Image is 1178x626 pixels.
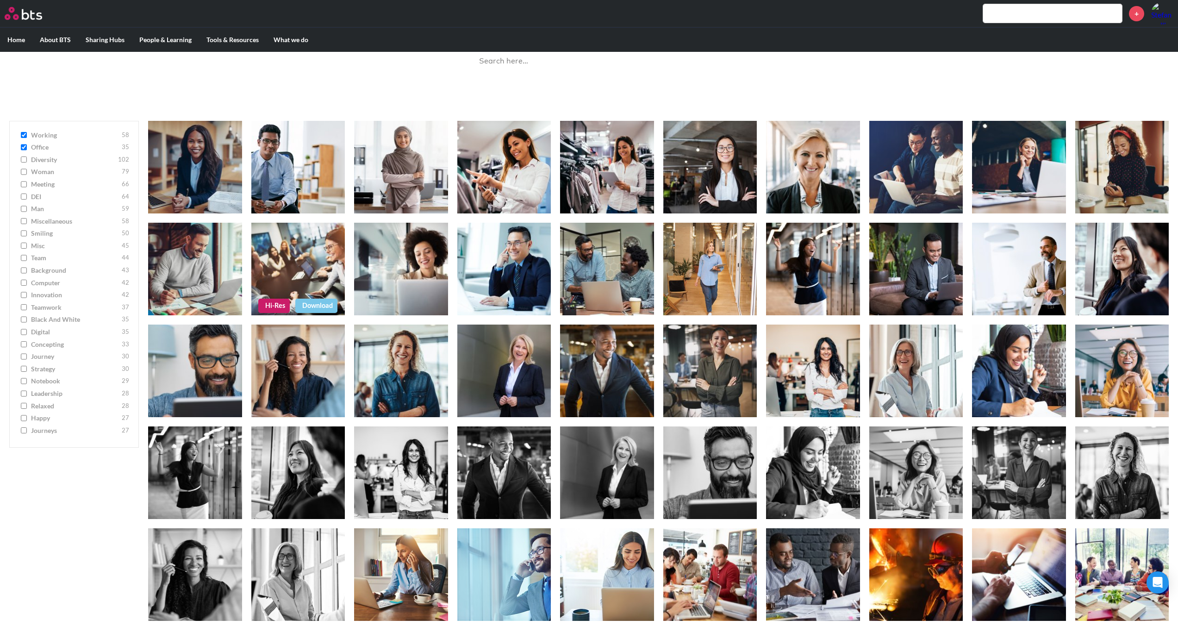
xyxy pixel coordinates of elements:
[21,255,27,261] input: team 44
[258,299,290,313] a: Hi-Res
[535,83,643,92] a: Ask a Question/Provide Feedback
[21,427,27,434] input: journeys 27
[21,243,27,249] input: misc 45
[21,230,27,237] input: smiling 50
[122,327,129,337] span: 35
[21,194,27,200] input: DEI 64
[31,131,119,140] span: working
[122,229,129,238] span: 50
[31,143,119,152] span: office
[31,327,119,337] span: digital
[122,426,129,435] span: 27
[122,167,129,176] span: 79
[31,352,119,361] span: journey
[31,241,119,250] span: misc
[21,366,27,372] input: strategy 30
[21,292,27,298] input: innovation 42
[31,364,119,374] span: strategy
[122,364,129,374] span: 30
[122,131,129,140] span: 58
[31,413,119,423] span: happy
[122,303,129,312] span: 37
[118,155,129,164] span: 102
[21,169,27,175] input: woman 79
[122,180,129,189] span: 66
[31,426,119,435] span: journeys
[122,217,129,226] span: 58
[32,28,78,52] label: About BTS
[31,376,119,386] span: notebook
[1147,571,1169,594] div: Open Intercom Messenger
[132,28,199,52] label: People & Learning
[21,218,27,225] input: miscellaneous 58
[122,290,129,300] span: 42
[122,340,129,349] span: 33
[122,204,129,213] span: 59
[21,390,27,397] input: leadership 28
[21,304,27,311] input: teamwork 37
[122,278,129,288] span: 42
[5,7,42,20] img: BTS Logo
[122,315,129,324] span: 35
[474,49,705,74] input: Search here…
[5,7,59,20] a: Go home
[122,266,129,275] span: 43
[31,290,119,300] span: innovation
[31,180,119,189] span: meeting
[31,278,119,288] span: computer
[31,167,119,176] span: woman
[21,156,27,163] input: diversity 102
[21,181,27,188] input: meeting 66
[31,204,119,213] span: man
[21,132,27,138] input: working 58
[21,206,27,212] input: man 59
[122,376,129,386] span: 29
[31,266,119,275] span: background
[122,253,129,263] span: 44
[31,253,119,263] span: team
[122,389,129,398] span: 28
[1151,2,1173,25] a: Profile
[122,241,129,250] span: 45
[21,329,27,335] input: digital 35
[21,144,27,150] input: office 35
[31,155,116,164] span: diversity
[21,403,27,409] input: relaxed 28
[31,389,119,398] span: leadership
[199,28,266,52] label: Tools & Resources
[31,192,119,201] span: DEI
[21,341,27,348] input: concepting 33
[21,280,27,286] input: computer 42
[21,378,27,384] input: notebook 29
[31,229,119,238] span: smiling
[1151,2,1173,25] img: Stefan Hellberg
[1129,6,1144,21] a: +
[21,353,27,360] input: journey 30
[78,28,132,52] label: Sharing Hubs
[31,315,119,324] span: Black and White
[122,192,129,201] span: 64
[122,143,129,152] span: 35
[122,401,129,411] span: 28
[21,267,27,274] input: background 43
[31,340,119,349] span: concepting
[31,303,119,312] span: teamwork
[295,299,337,313] a: Download
[122,352,129,361] span: 30
[31,217,119,226] span: miscellaneous
[122,413,129,423] span: 27
[31,401,119,411] span: relaxed
[21,316,27,323] input: Black and White 35
[266,28,316,52] label: What we do
[21,415,27,421] input: happy 27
